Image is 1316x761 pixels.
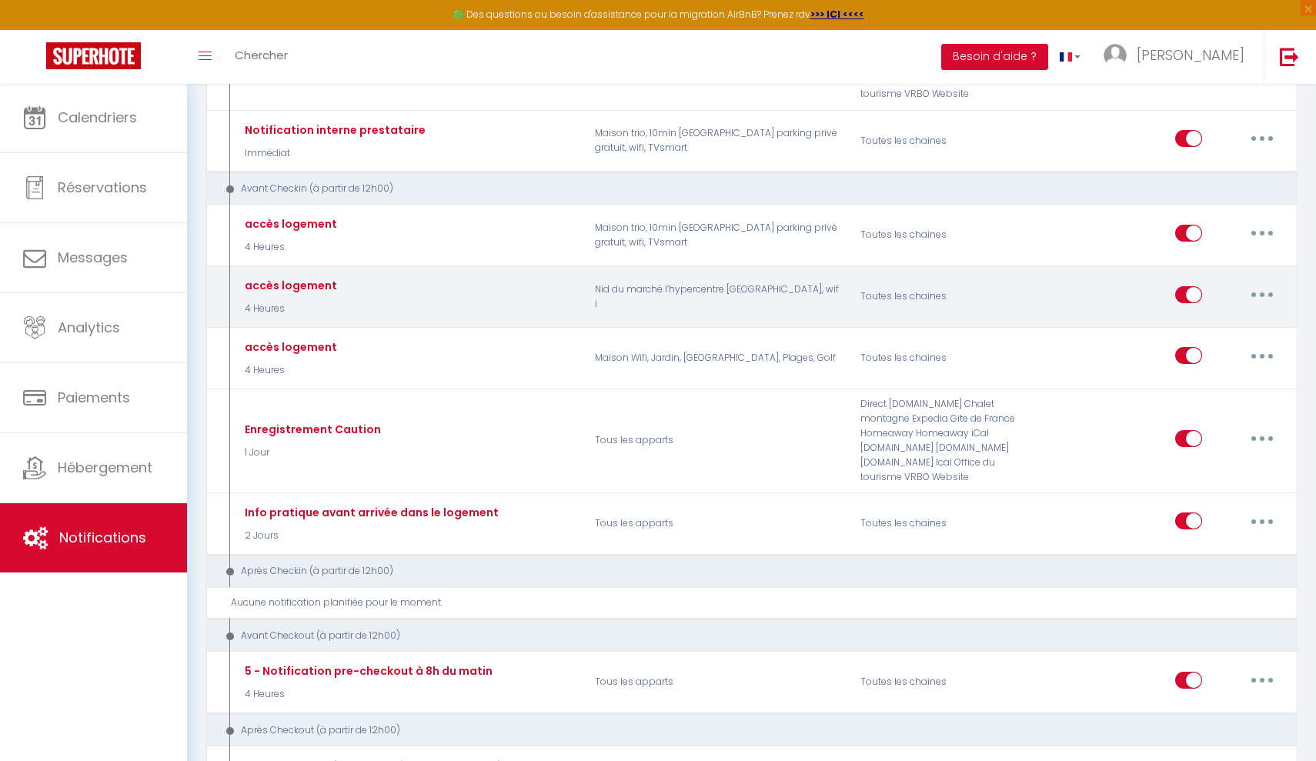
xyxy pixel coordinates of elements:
img: logout [1280,47,1299,66]
div: Toutes les chaines [850,335,1027,380]
p: 4 Heures [241,240,337,255]
a: >>> ICI <<<< [810,8,864,21]
div: Toutes les chaines [850,213,1027,258]
div: 5 - Notification pre-checkout à 8h du matin [241,663,493,679]
p: Tous les apparts [585,397,850,484]
div: Après Checkout (à partir de 12h00) [220,723,1262,738]
span: Réservations [58,178,147,197]
div: accès logement [241,277,337,294]
a: Chercher [223,30,299,84]
p: 4 Heures [241,363,337,378]
div: accès logement [241,339,337,355]
span: Chercher [235,47,288,63]
p: Tous les apparts [585,501,850,546]
div: Direct [DOMAIN_NAME] Chalet montagne Expedia Gite de France Homeaway Homeaway iCal [DOMAIN_NAME] ... [850,397,1027,484]
p: Maison trio, 10min [GEOGRAPHIC_DATA] parking privé gratuit, wifi, TVsmart [585,118,850,163]
p: Tous les apparts [585,660,850,705]
p: Nid du marché l’hypercentre [GEOGRAPHIC_DATA], wifi [585,275,850,319]
span: Messages [58,248,128,267]
div: accès logement [241,215,337,232]
div: Avant Checkout (à partir de 12h00) [220,629,1262,643]
span: Paiements [58,388,130,407]
div: Toutes les chaines [850,118,1027,163]
p: Maison Wifi, Jardin, [GEOGRAPHIC_DATA], Plages, Golf [585,335,850,380]
div: Toutes les chaines [850,660,1027,705]
a: ... [PERSON_NAME] [1092,30,1264,84]
span: [PERSON_NAME] [1137,45,1244,65]
p: 2 Jours [241,529,499,543]
span: Hébergement [58,458,152,477]
p: 4 Heures [241,302,337,316]
div: Après Checkin (à partir de 12h00) [220,564,1262,579]
p: Immédiat [241,146,426,161]
p: 4 Heures [241,687,493,702]
div: Notification interne prestataire [241,122,426,139]
div: Toutes les chaines [850,501,1027,546]
button: Besoin d'aide ? [941,44,1048,70]
p: Maison trio, 10min [GEOGRAPHIC_DATA] parking privé gratuit, wifi, TVsmart [585,213,850,258]
img: ... [1104,44,1127,67]
div: Toutes les chaines [850,275,1027,319]
div: Info pratique avant arrivée dans le logement [241,504,499,521]
span: Calendriers [58,108,137,127]
div: Aucune notification planifiée pour le moment. [231,596,1284,610]
img: Super Booking [46,42,141,69]
div: Enregistrement Caution [241,421,381,438]
div: Avant Checkin (à partir de 12h00) [220,182,1262,196]
p: 1 Jour [241,446,381,460]
span: Analytics [58,318,120,337]
span: Notifications [59,528,146,547]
